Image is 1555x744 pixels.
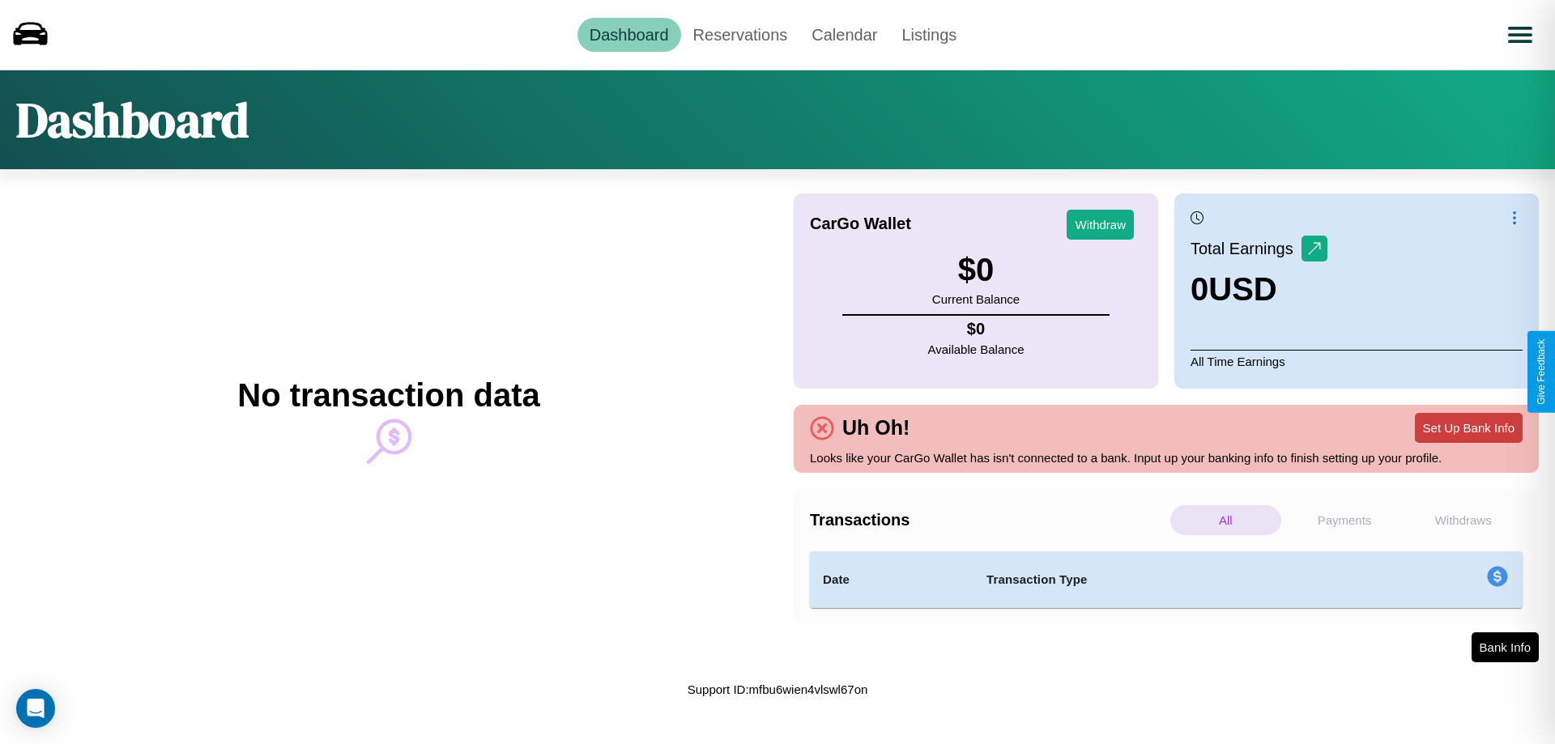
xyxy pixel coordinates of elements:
[237,377,539,414] h2: No transaction data
[688,678,868,700] p: Support ID: mfbu6wien4vlswl67on
[799,18,889,52] a: Calendar
[810,551,1523,608] table: simple table
[1415,413,1523,443] button: Set Up Bank Info
[1472,632,1539,662] button: Bank Info
[810,511,1166,529] h4: Transactions
[1497,12,1543,57] button: Open menu
[810,447,1523,469] p: Looks like your CarGo Wallet has isn't connected to a bank. Input up your banking info to finish ...
[1067,210,1134,240] button: Withdraw
[889,18,969,52] a: Listings
[810,215,911,233] h4: CarGo Wallet
[928,320,1025,338] h4: $ 0
[681,18,800,52] a: Reservations
[1289,505,1400,535] p: Payments
[577,18,681,52] a: Dashboard
[823,570,961,589] h4: Date
[1536,339,1547,405] div: Give Feedback
[16,689,55,728] div: Open Intercom Messenger
[1191,271,1327,308] h3: 0 USD
[834,416,918,440] h4: Uh Oh!
[1408,505,1519,535] p: Withdraws
[932,288,1020,310] p: Current Balance
[928,338,1025,360] p: Available Balance
[1191,234,1302,263] p: Total Earnings
[16,87,249,153] h1: Dashboard
[1170,505,1281,535] p: All
[986,570,1354,589] h4: Transaction Type
[1191,350,1523,372] p: All Time Earnings
[932,252,1020,288] h3: $ 0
